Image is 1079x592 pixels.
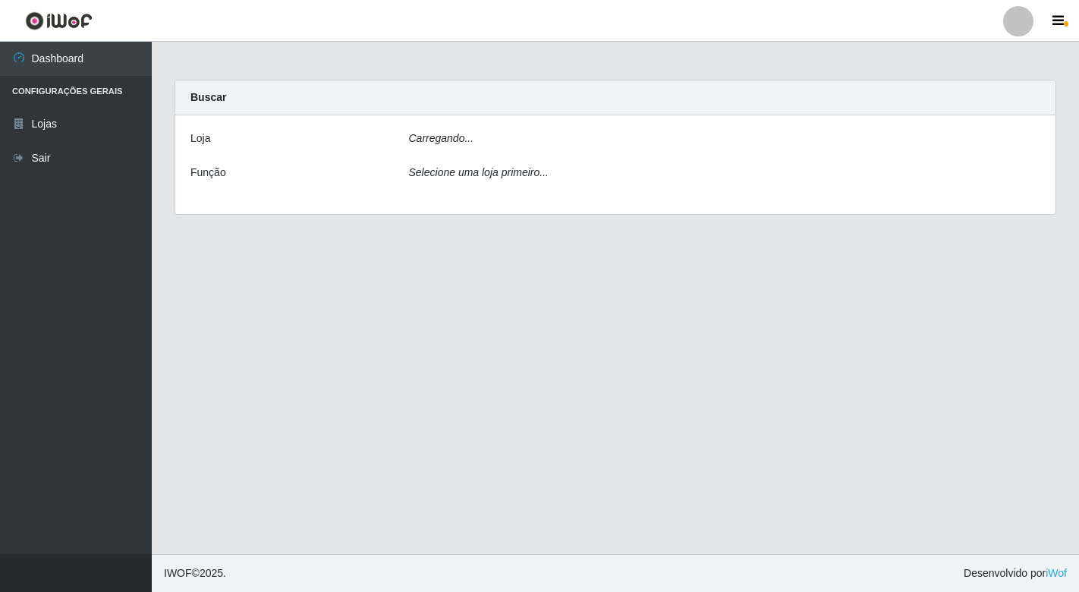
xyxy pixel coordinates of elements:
[164,567,192,579] span: IWOF
[964,565,1067,581] span: Desenvolvido por
[1046,567,1067,579] a: iWof
[190,91,226,103] strong: Buscar
[190,165,226,181] label: Função
[409,132,474,144] i: Carregando...
[409,166,549,178] i: Selecione uma loja primeiro...
[25,11,93,30] img: CoreUI Logo
[190,131,210,146] label: Loja
[164,565,226,581] span: © 2025 .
